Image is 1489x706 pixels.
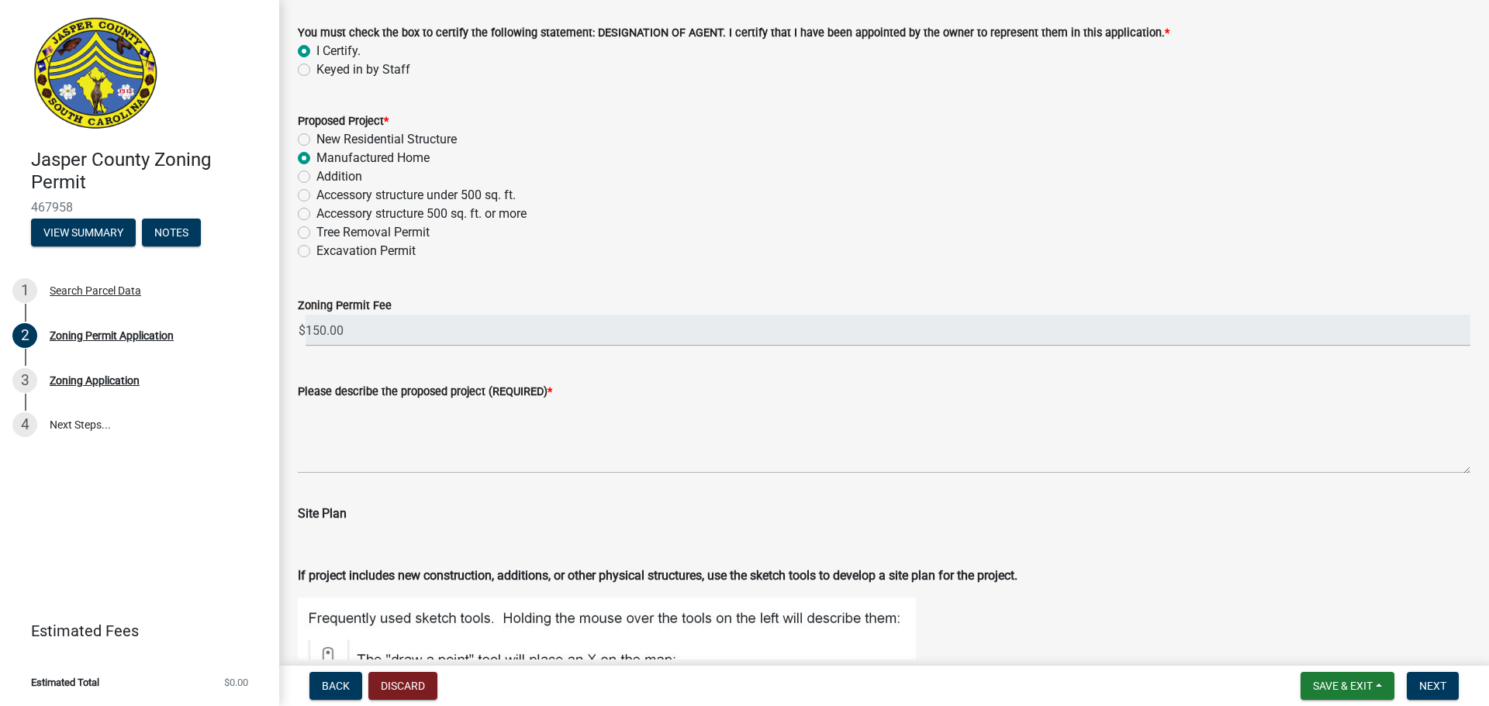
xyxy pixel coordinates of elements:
span: Estimated Total [31,677,99,687]
div: Zoning Application [50,375,140,386]
label: You must check the box to certify the following statement: DESIGNATION OF AGENT. I certify that I... [298,28,1169,39]
label: Tree Removal Permit [316,223,430,242]
label: Proposed Project [298,116,389,127]
span: Back [322,680,350,692]
button: Back [309,672,362,700]
label: Excavation Permit [316,242,416,260]
button: Notes [142,219,201,246]
button: Save & Exit [1301,672,1394,700]
button: Next [1407,672,1459,700]
div: 4 [12,412,37,437]
span: Site Plan [298,506,347,521]
a: Estimated Fees [12,615,254,646]
button: Discard [368,672,437,700]
wm-modal-confirm: Notes [142,227,201,239]
span: $ [298,315,306,346]
label: Accessory structure 500 sq. ft. or more [316,205,527,223]
label: Keyed in by Staff [316,60,410,79]
strong: If project includes new construction, additions, or other physical structures, use the sketch too... [298,568,1017,583]
label: Please describe the proposed project (REQUIRED) [298,387,552,398]
label: New Residential Structure [316,130,457,149]
span: Next [1419,680,1446,692]
div: 2 [12,323,37,348]
button: View Summary [31,219,136,246]
label: Zoning Permit Fee [298,301,392,312]
span: 467958 [31,200,248,215]
label: Addition [316,167,362,186]
div: Zoning Permit Application [50,330,174,341]
div: 1 [12,278,37,303]
wm-modal-confirm: Summary [31,227,136,239]
div: Search Parcel Data [50,285,141,296]
img: Jasper County, South Carolina [31,16,161,133]
label: Accessory structure under 500 sq. ft. [316,186,516,205]
span: Save & Exit [1313,680,1373,692]
span: $0.00 [224,677,248,687]
h4: Jasper County Zoning Permit [31,149,267,194]
label: I Certify. [316,42,361,60]
div: 3 [12,368,37,393]
label: Manufactured Home [316,149,430,167]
